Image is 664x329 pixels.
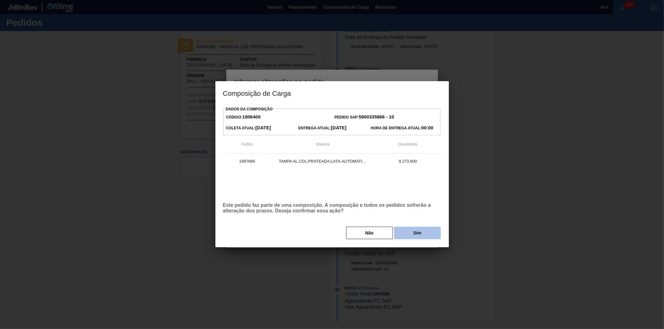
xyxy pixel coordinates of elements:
td: 9.273,600 [374,154,441,169]
strong: 00:00 [421,125,433,130]
h3: Composição de Carga [215,81,449,105]
span: Quantidade [398,142,417,146]
p: Este pedido faz parte de uma composição. A composição e todos os pedidos sofrerão a alteração dos... [223,202,441,214]
span: Pedido SAP: [335,115,394,119]
span: Hora de Entrega Atual: [371,126,433,130]
strong: [DATE] [331,125,346,130]
span: Material [316,142,330,146]
span: Pedido [241,142,253,146]
td: 1997689 [223,154,271,169]
label: Dados da Composição [226,107,273,111]
span: Código: [226,115,261,119]
strong: [DATE] [256,125,271,130]
span: Coleta Atual: [226,126,271,130]
strong: 1806400 [243,114,261,119]
button: Não [346,227,393,239]
button: Sim [394,227,441,239]
span: Entrega Atual: [298,126,346,130]
td: TAMPA AL.CDL;PRATEADA;LATA-AUTOMATICA; [271,154,374,169]
strong: 5800335866 - 10 [359,114,394,119]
